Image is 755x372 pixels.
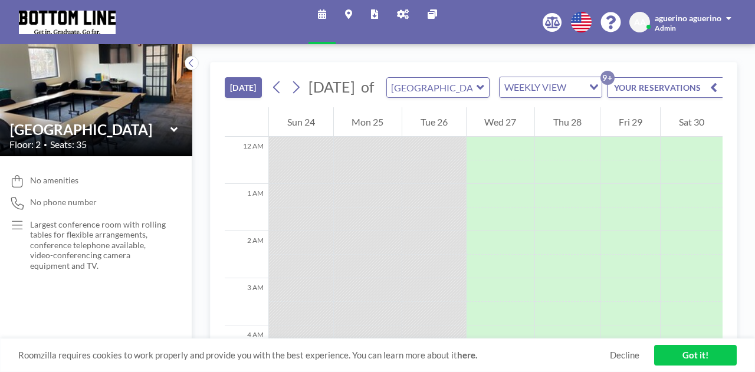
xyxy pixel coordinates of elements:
span: • [44,141,47,149]
p: 9+ [600,71,615,85]
span: Floor: 2 [9,139,41,150]
input: Mission Hill [10,121,170,138]
div: Wed 27 [467,107,535,137]
span: Seats: 35 [50,139,87,150]
button: YOUR RESERVATIONS9+ [607,77,725,98]
img: organization-logo [19,11,116,34]
div: 2 AM [225,231,268,278]
span: [DATE] [308,78,355,96]
div: Tue 26 [402,107,466,137]
span: Admin [655,24,676,32]
div: 12 AM [225,137,268,184]
span: WEEKLY VIEW [502,80,569,95]
div: Fri 29 [600,107,661,137]
div: Thu 28 [535,107,600,137]
span: AA [634,17,646,28]
div: Mon 25 [334,107,402,137]
span: of [361,78,374,96]
a: here. [457,350,477,360]
div: Sun 24 [269,107,333,137]
div: Search for option [500,77,602,97]
span: No amenities [30,175,78,186]
div: 3 AM [225,278,268,325]
div: Sat 30 [661,107,723,137]
button: [DATE] [225,77,262,98]
span: Roomzilla requires cookies to work properly and provide you with the best experience. You can lea... [18,350,610,361]
span: No phone number [30,197,97,208]
div: Largest conference room with rolling tables for flexible arrangements, conference telephone avail... [30,219,169,271]
input: Search for option [570,80,582,95]
input: Mission Hill [387,78,477,97]
div: 1 AM [225,184,268,231]
span: aguerino aguerino [655,13,721,23]
a: Got it! [654,345,737,366]
a: Decline [610,350,639,361]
